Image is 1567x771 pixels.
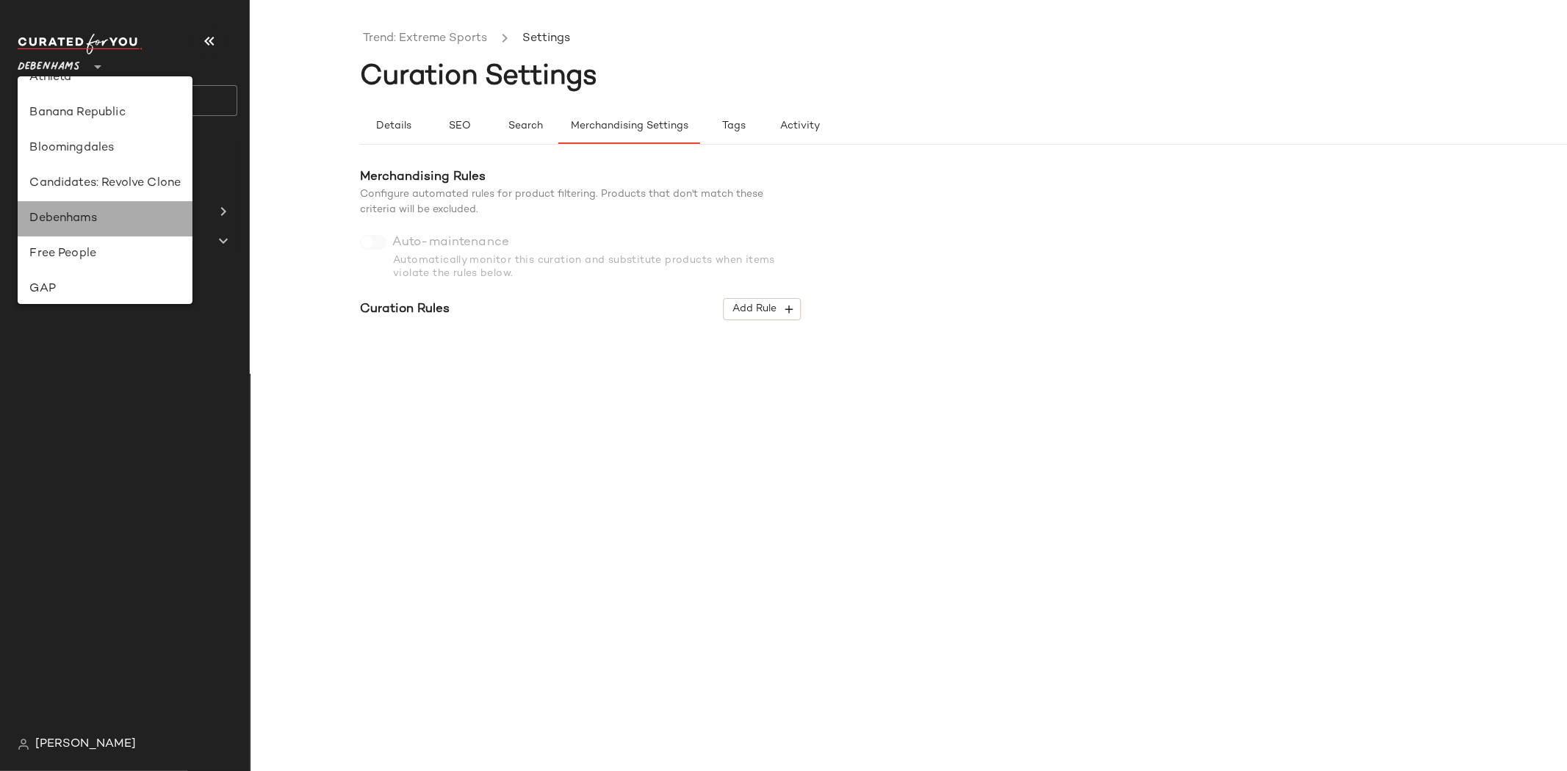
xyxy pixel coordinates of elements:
span: Activity [779,120,820,132]
span: [PERSON_NAME] [35,736,136,753]
li: Settings [519,29,573,48]
span: Curation Rules [360,300,450,319]
span: Merchandising Rules [360,170,486,184]
span: Global Clipboards [50,203,146,220]
span: Configure automated rules for product filtering. Products that don't match these criteria will be... [360,189,763,215]
img: svg%3e [18,739,29,750]
span: Add Rule [732,303,793,316]
span: Debenhams [18,50,80,76]
a: Trend: Extreme Sports [363,29,487,48]
span: Search [508,120,543,132]
span: SEO [447,120,470,132]
button: Add Rule [724,298,801,320]
span: Curations [50,233,103,250]
span: Details [375,120,411,132]
span: All Products [50,174,115,191]
img: cfy_white_logo.C9jOOHJF.svg [18,34,143,54]
span: Dashboard [47,145,105,162]
img: svg%3e [24,145,38,160]
span: Tags [721,120,746,132]
span: Merchandising Settings [570,120,688,132]
span: Curation Settings [360,62,597,92]
span: (0) [146,203,165,220]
